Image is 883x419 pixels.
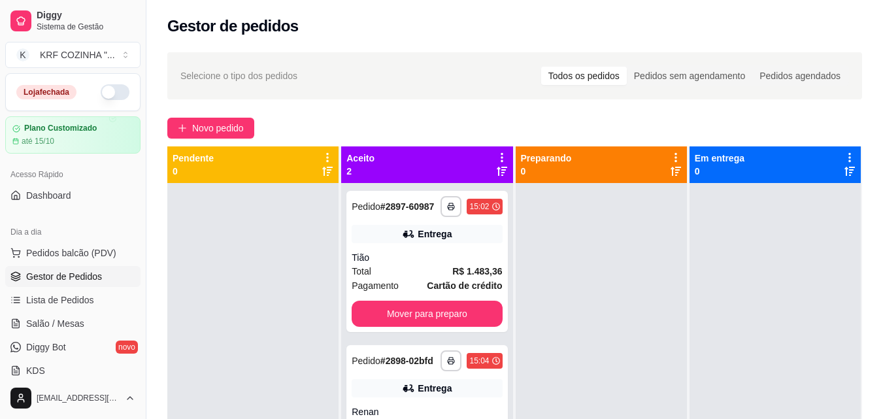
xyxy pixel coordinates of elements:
a: Dashboard [5,185,141,206]
article: Plano Customizado [24,124,97,133]
div: Pedidos agendados [752,67,848,85]
div: Tião [352,251,502,264]
div: Loja fechada [16,85,76,99]
span: Selecione o tipo dos pedidos [180,69,297,83]
div: 15:02 [469,201,489,212]
span: Diggy Bot [26,341,66,354]
button: Mover para preparo [352,301,502,327]
span: [EMAIL_ADDRESS][DOMAIN_NAME] [37,393,120,403]
button: Select a team [5,42,141,68]
a: Gestor de Pedidos [5,266,141,287]
span: plus [178,124,187,133]
p: Preparando [521,152,572,165]
span: Pedidos balcão (PDV) [26,246,116,260]
span: Lista de Pedidos [26,293,94,307]
span: Sistema de Gestão [37,22,135,32]
span: K [16,48,29,61]
div: 15:04 [469,356,489,366]
span: Pedido [352,201,380,212]
div: KRF COZINHA " ... [40,48,115,61]
a: Diggy Botnovo [5,337,141,358]
a: DiggySistema de Gestão [5,5,141,37]
div: Entrega [418,382,452,395]
span: Salão / Mesas [26,317,84,330]
article: até 15/10 [22,136,54,146]
p: Aceito [346,152,375,165]
span: Dashboard [26,189,71,202]
span: Gestor de Pedidos [26,270,102,283]
a: KDS [5,360,141,381]
p: 0 [695,165,744,178]
strong: # 2897-60987 [380,201,435,212]
a: Lista de Pedidos [5,290,141,310]
div: Entrega [418,227,452,241]
h2: Gestor de pedidos [167,16,299,37]
span: Pagamento [352,278,399,293]
button: [EMAIL_ADDRESS][DOMAIN_NAME] [5,382,141,414]
span: Pedido [352,356,380,366]
strong: # 2898-02bfd [380,356,433,366]
div: Pedidos sem agendamento [627,67,752,85]
div: Renan [352,405,502,418]
p: 0 [521,165,572,178]
strong: R$ 1.483,36 [452,266,502,277]
p: Em entrega [695,152,744,165]
div: Acesso Rápido [5,164,141,185]
a: Salão / Mesas [5,313,141,334]
div: Todos os pedidos [541,67,627,85]
p: 2 [346,165,375,178]
span: Novo pedido [192,121,244,135]
button: Alterar Status [101,84,129,100]
button: Novo pedido [167,118,254,139]
p: 0 [173,165,214,178]
span: Total [352,264,371,278]
div: Dia a dia [5,222,141,243]
strong: Cartão de crédito [427,280,502,291]
span: Diggy [37,10,135,22]
a: Plano Customizadoaté 15/10 [5,116,141,154]
p: Pendente [173,152,214,165]
button: Pedidos balcão (PDV) [5,243,141,263]
span: KDS [26,364,45,377]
